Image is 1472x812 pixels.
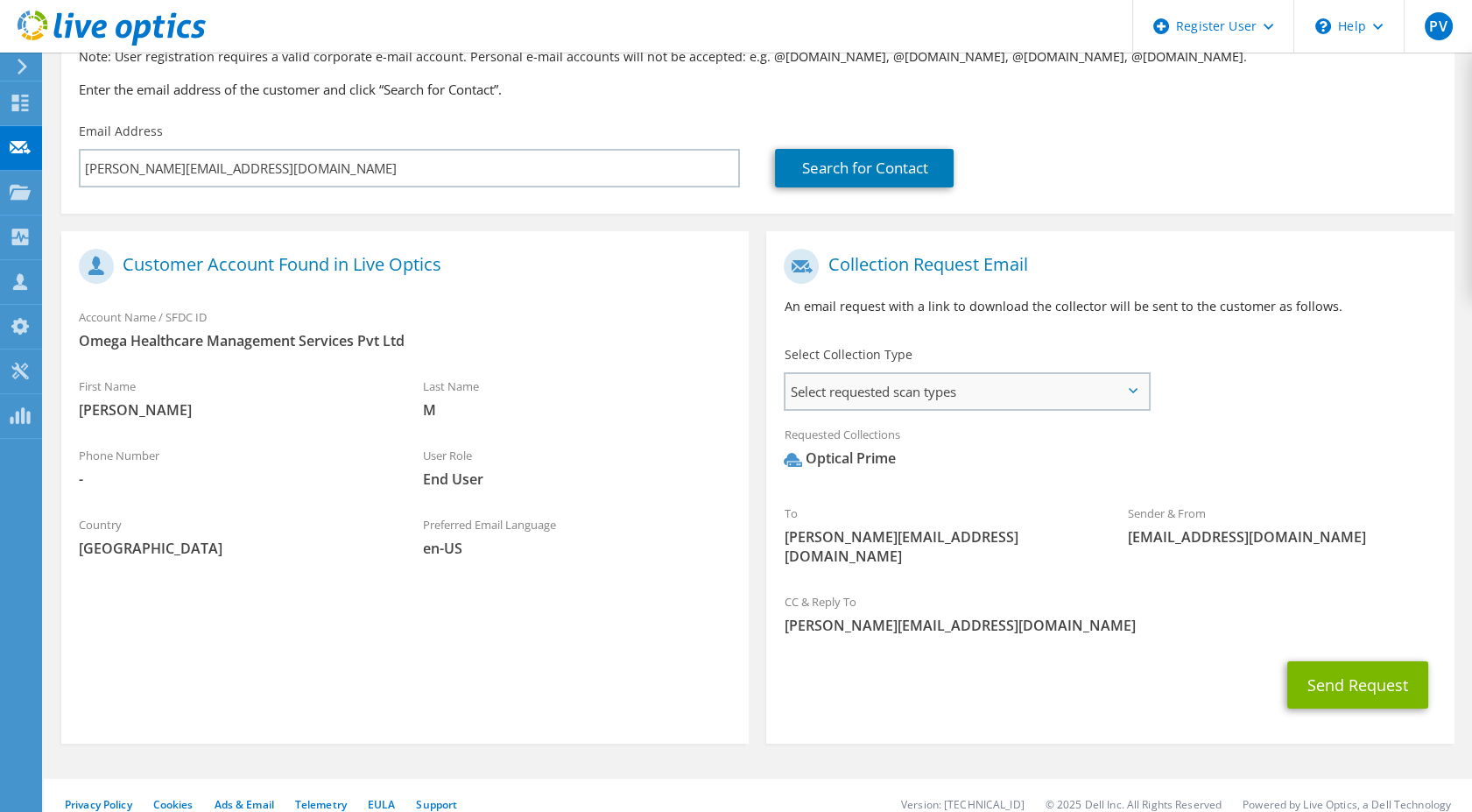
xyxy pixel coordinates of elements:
span: [PERSON_NAME][EMAIL_ADDRESS][DOMAIN_NAME] [784,527,1093,566]
span: [PERSON_NAME][EMAIL_ADDRESS][DOMAIN_NAME] [784,616,1436,635]
div: Requested Collections [766,416,1454,486]
div: Account Name / SFDC ID [61,299,749,359]
a: Cookies [153,797,194,812]
a: Ads & Email [215,797,274,812]
div: Sender & From [1110,495,1454,555]
div: To [766,495,1110,575]
p: Note: User registration requires a valid corporate e-mail account. Personal e-mail accounts will ... [79,47,1437,67]
span: PV [1425,12,1453,40]
span: en-US [423,539,732,558]
div: Last Name [405,368,750,428]
p: An email request with a link to download the collector will be sent to the customer as follows. [784,297,1436,316]
div: Country [61,506,405,567]
span: Omega Healthcare Management Services Pvt Ltd [79,331,731,350]
a: Telemetry [295,797,347,812]
span: [EMAIL_ADDRESS][DOMAIN_NAME] [1128,527,1437,547]
li: Version: [TECHNICAL_ID] [901,797,1025,812]
div: Optical Prime [784,448,895,469]
a: Privacy Policy [65,797,132,812]
a: Search for Contact [775,149,954,187]
span: M [423,400,732,420]
span: Select requested scan types [785,374,1148,409]
svg: \n [1315,18,1331,34]
span: - [79,470,388,489]
a: Support [416,797,457,812]
h3: Enter the email address of the customer and click “Search for Contact”. [79,80,1437,99]
div: Phone Number [61,437,405,498]
div: User Role [405,437,750,498]
button: Send Request [1287,661,1428,709]
span: End User [423,470,732,489]
li: © 2025 Dell Inc. All Rights Reserved [1046,797,1222,812]
div: Preferred Email Language [405,506,750,567]
h1: Collection Request Email [784,249,1427,284]
label: Email Address [79,123,163,140]
div: CC & Reply To [766,583,1454,644]
a: EULA [368,797,395,812]
li: Powered by Live Optics, a Dell Technology [1243,797,1451,812]
label: Select Collection Type [784,346,912,364]
span: [GEOGRAPHIC_DATA] [79,539,388,558]
span: [PERSON_NAME] [79,400,388,420]
h1: Customer Account Found in Live Optics [79,249,722,284]
div: First Name [61,368,405,428]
